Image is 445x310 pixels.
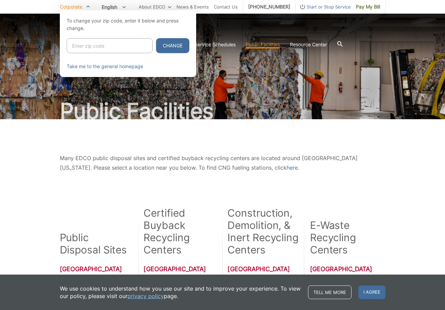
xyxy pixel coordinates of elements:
[176,3,209,11] a: News & Events
[67,63,143,70] a: Take me to the general homepage
[60,285,301,300] p: We use cookies to understand how you use our site and to improve your experience. To view our pol...
[97,1,131,13] span: English
[214,3,238,11] a: Contact Us
[127,292,164,300] a: privacy policy
[156,38,189,53] button: Change
[67,38,153,53] input: Enter zip code
[67,17,189,32] p: To change your zip code, enter it below and press change.
[60,4,82,10] span: Corporate
[358,285,386,299] span: I agree
[356,3,380,11] span: Pay My Bill
[139,3,171,11] a: About EDCO
[308,285,352,299] a: Tell me more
